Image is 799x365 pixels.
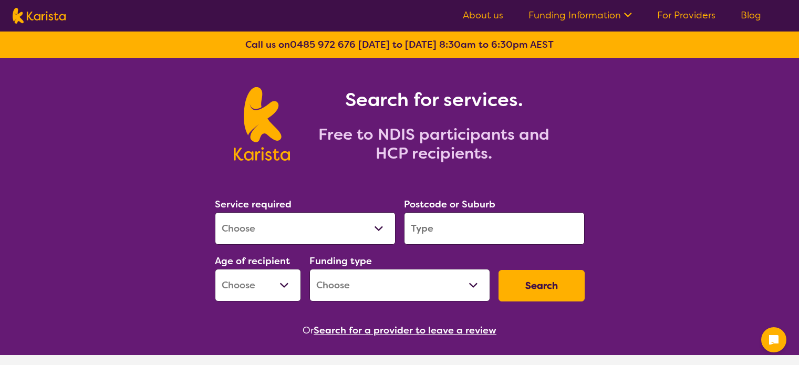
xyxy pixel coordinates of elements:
img: Karista logo [234,87,290,161]
label: Service required [215,198,292,211]
a: Funding Information [528,9,632,22]
h1: Search for services. [303,87,565,112]
a: Blog [741,9,761,22]
h2: Free to NDIS participants and HCP recipients. [303,125,565,163]
button: Search for a provider to leave a review [314,322,496,338]
b: Call us on [DATE] to [DATE] 8:30am to 6:30pm AEST [245,38,554,51]
a: For Providers [657,9,715,22]
span: Or [303,322,314,338]
a: About us [463,9,503,22]
label: Postcode or Suburb [404,198,495,211]
img: Karista logo [13,8,66,24]
label: Funding type [309,255,372,267]
button: Search [499,270,585,301]
a: 0485 972 676 [290,38,356,51]
label: Age of recipient [215,255,290,267]
input: Type [404,212,585,245]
